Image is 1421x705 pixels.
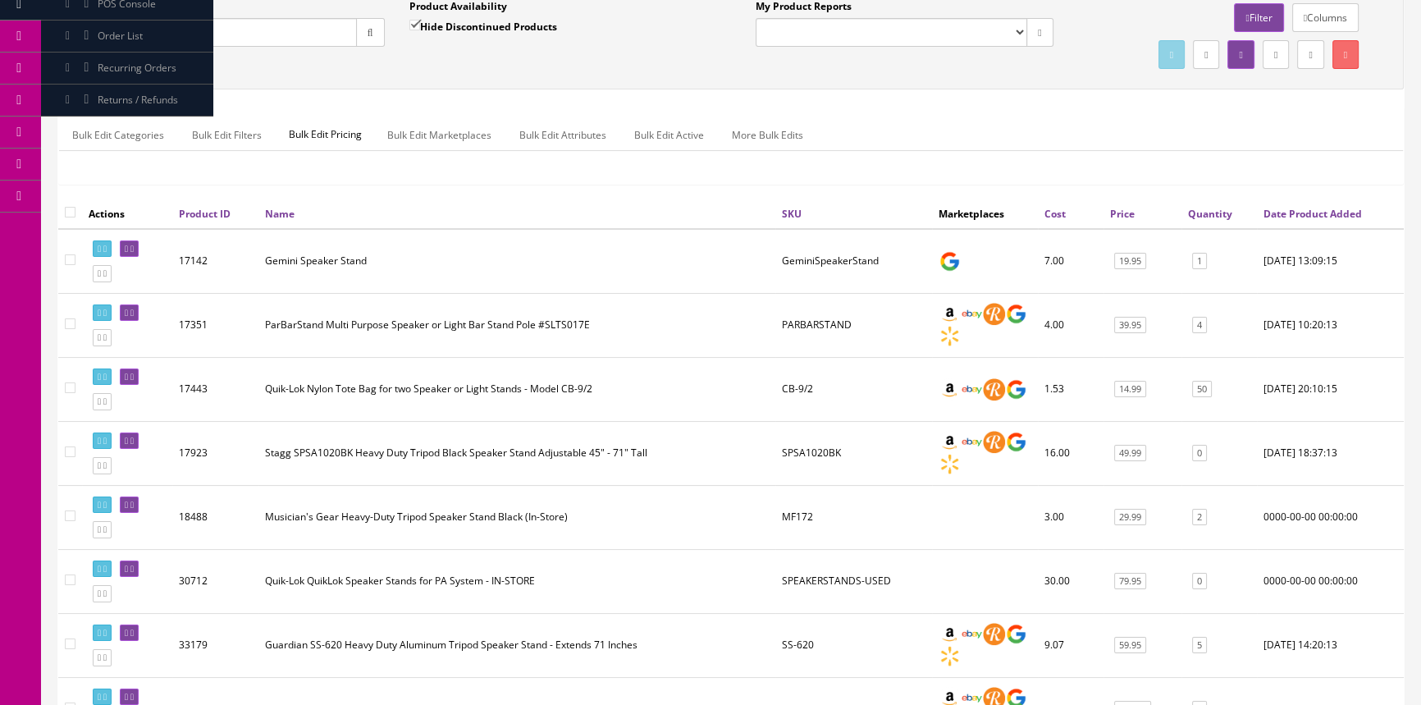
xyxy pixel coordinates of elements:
a: Order List [41,21,213,53]
a: 59.95 [1114,637,1146,654]
img: ebay [961,623,983,645]
td: 3.00 [1038,485,1103,549]
td: 2018-10-04 20:10:15 [1257,357,1404,421]
a: Filter [1234,3,1283,32]
td: 17923 [172,421,258,485]
a: 39.95 [1114,317,1146,334]
td: GeminiSpeakerStand [775,229,932,294]
td: 7.00 [1038,229,1103,294]
a: 2 [1192,509,1207,526]
td: 1.53 [1038,357,1103,421]
a: Bulk Edit Categories [59,119,177,151]
td: 2018-10-02 10:20:13 [1257,293,1404,357]
a: Columns [1292,3,1359,32]
td: ParBarStand Multi Purpose Speaker or Light Bar Stand Pole #SLTS017E [258,293,775,357]
a: 49.99 [1114,445,1146,462]
td: 16.00 [1038,421,1103,485]
a: SKU [782,207,802,221]
img: walmart [939,645,961,667]
a: 19.95 [1114,253,1146,270]
th: Actions [82,199,172,228]
td: CB-9/2 [775,357,932,421]
td: 33179 [172,613,258,677]
a: Bulk Edit Active [621,119,717,151]
td: SPSA1020BK [775,421,932,485]
td: 17142 [172,229,258,294]
td: SS-620 [775,613,932,677]
td: 30.00 [1038,549,1103,613]
img: walmart [939,453,961,475]
a: Price [1110,207,1135,221]
td: 30712 [172,549,258,613]
img: amazon [939,303,961,325]
td: Quik-Lok Nylon Tote Bag for two Speaker or Light Stands - Model CB-9/2 [258,357,775,421]
a: Returns / Refunds [41,85,213,117]
img: ebay [961,303,983,325]
td: MF172 [775,485,932,549]
a: Recurring Orders [41,53,213,85]
a: Bulk Edit Attributes [506,119,619,151]
a: 50 [1192,381,1212,398]
img: amazon [939,623,961,645]
img: reverb [983,623,1005,645]
td: Stagg SPSA1020BK Heavy Duty Tripod Black Speaker Stand Adjustable 45" - 71" Tall [258,421,775,485]
img: google_shopping [1005,431,1027,453]
td: 2018-11-20 18:37:13 [1257,421,1404,485]
td: 9.07 [1038,613,1103,677]
a: 79.95 [1114,573,1146,590]
td: 17443 [172,357,258,421]
img: google_shopping [1005,303,1027,325]
img: google_shopping [939,250,961,272]
input: Search [87,18,357,47]
td: Musician's Gear Heavy-Duty Tripod Speaker Stand Black (In-Store) [258,485,775,549]
img: google_shopping [1005,623,1027,645]
a: 4 [1192,317,1207,334]
td: PARBARSTAND [775,293,932,357]
a: 29.99 [1114,509,1146,526]
a: Product ID [179,207,231,221]
td: 2023-02-15 14:20:13 [1257,613,1404,677]
img: walmart [939,325,961,347]
a: 0 [1192,573,1207,590]
td: Gemini Speaker Stand [258,229,775,294]
img: reverb [983,303,1005,325]
a: Cost [1044,207,1066,221]
a: 0 [1192,445,1207,462]
img: amazon [939,431,961,453]
a: 5 [1192,637,1207,654]
a: Bulk Edit Filters [179,119,275,151]
label: Hide Discontinued Products [409,18,557,34]
td: 2018-09-14 13:09:15 [1257,229,1404,294]
img: reverb [983,431,1005,453]
td: Guardian SS-620 Heavy Duty Aluminum Tripod Speaker Stand - Extends 71 Inches [258,613,775,677]
td: 18488 [172,485,258,549]
a: More Bulk Edits [719,119,816,151]
td: 4.00 [1038,293,1103,357]
img: ebay [961,431,983,453]
td: 0000-00-00 00:00:00 [1257,485,1404,549]
img: google_shopping [1005,378,1027,401]
img: amazon [939,378,961,401]
span: Order List [98,29,143,43]
a: Name [265,207,295,221]
input: Hide Discontinued Products [409,20,420,30]
a: Bulk Edit Marketplaces [374,119,505,151]
span: Returns / Refunds [98,93,178,107]
td: 0000-00-00 00:00:00 [1257,549,1404,613]
a: Date Product Added [1263,207,1362,221]
span: Recurring Orders [98,61,176,75]
img: reverb [983,378,1005,401]
td: Quik-Lok QuikLok Speaker Stands for PA System - IN-STORE [258,549,775,613]
a: Quantity [1188,207,1232,221]
span: Bulk Edit Pricing [276,119,374,150]
td: SPEAKERSTANDS-USED [775,549,932,613]
td: 17351 [172,293,258,357]
a: 14.99 [1114,381,1146,398]
th: Marketplaces [932,199,1038,228]
img: ebay [961,378,983,401]
a: 1 [1192,253,1207,270]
